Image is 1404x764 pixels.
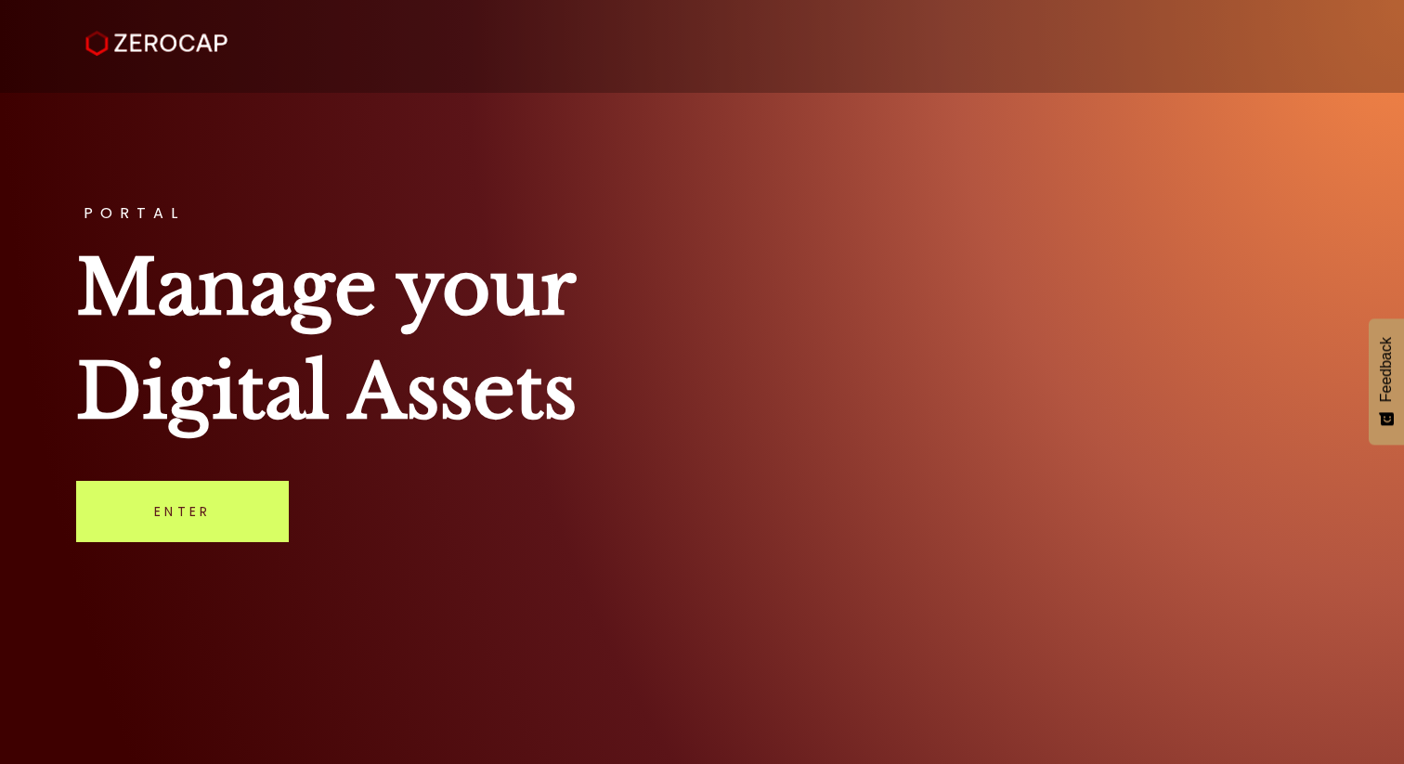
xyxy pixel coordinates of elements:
[76,481,289,542] a: Enter
[76,206,1327,221] h3: PORTAL
[1378,337,1395,402] span: Feedback
[76,236,1327,444] h1: Manage your Digital Assets
[1369,318,1404,445] button: Feedback - Show survey
[85,31,227,57] img: ZeroCap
